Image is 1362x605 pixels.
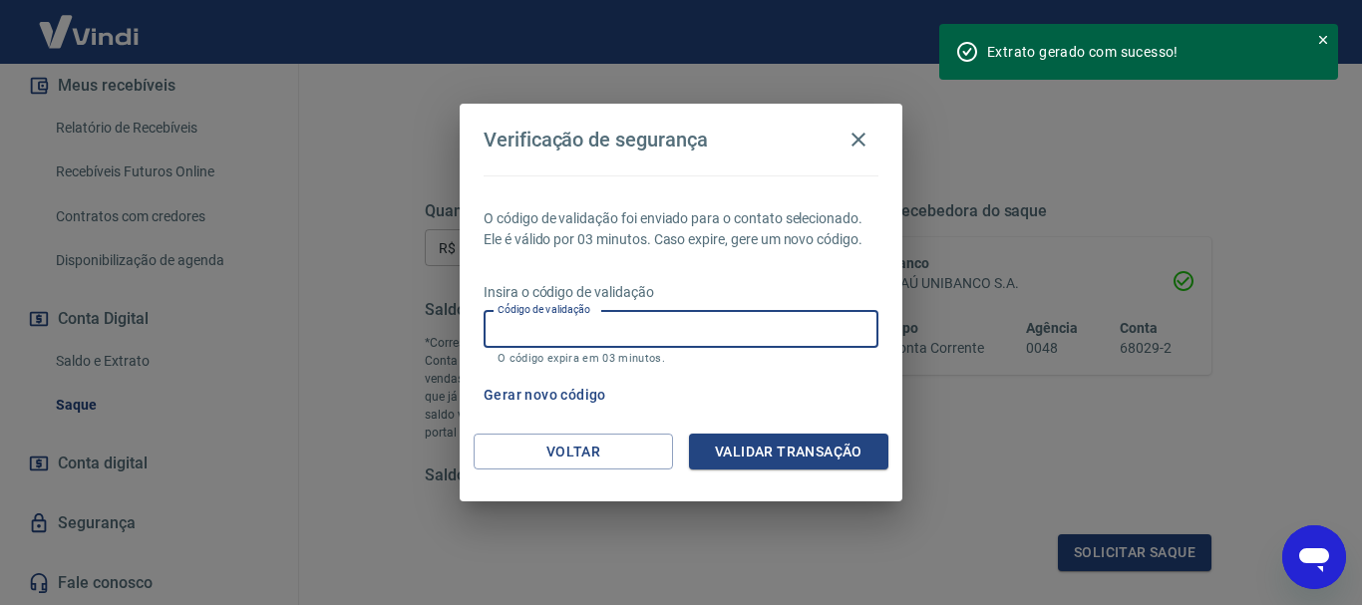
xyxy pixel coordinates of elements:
[987,42,1292,62] div: Extrato gerado com sucesso!
[476,377,614,414] button: Gerar novo código
[689,434,888,470] button: Validar transação
[474,434,673,470] button: Voltar
[498,302,590,317] label: Código de validação
[498,352,864,365] p: O código expira em 03 minutos.
[484,208,878,250] p: O código de validação foi enviado para o contato selecionado. Ele é válido por 03 minutos. Caso e...
[484,282,878,303] p: Insira o código de validação
[484,128,708,151] h4: Verificação de segurança
[1282,525,1346,589] iframe: Botão para abrir a janela de mensagens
